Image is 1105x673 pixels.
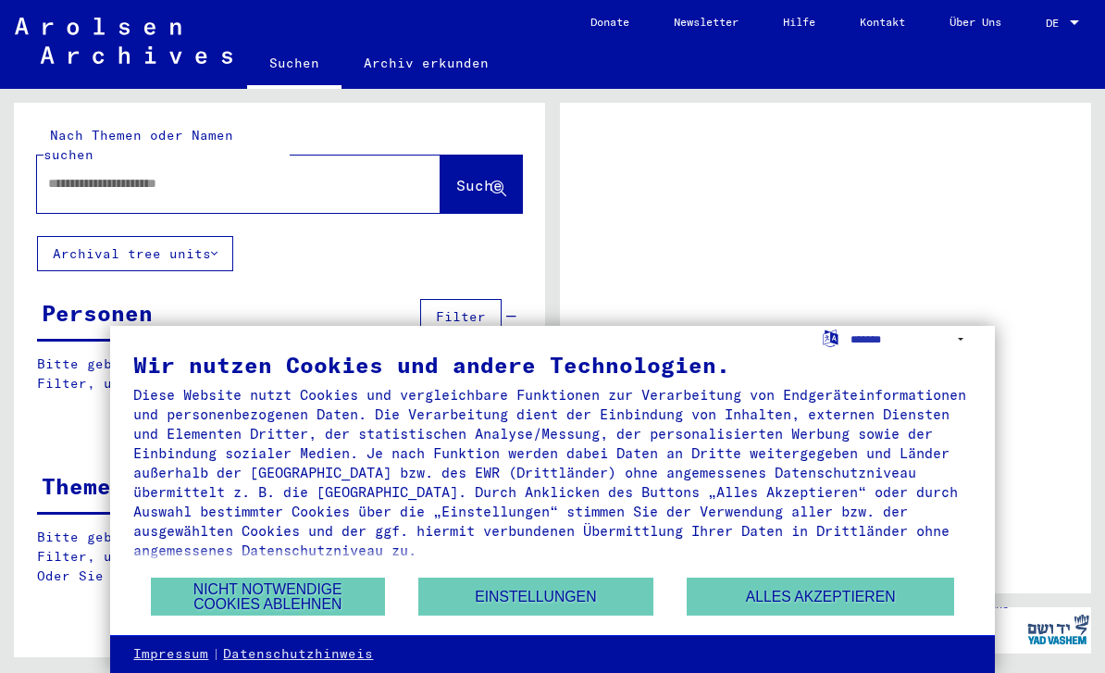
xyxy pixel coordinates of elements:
div: Wir nutzen Cookies und andere Technologien. [133,354,971,376]
a: Datenschutzhinweis [223,645,373,664]
a: Archiv erkunden [341,41,511,85]
select: Sprache auswählen [850,326,972,353]
div: Themen [42,469,125,503]
a: Suchen [247,41,341,89]
img: yv_logo.png [1024,606,1093,653]
p: Bitte geben Sie einen Suchbegriff ein oder nutzen Sie die Filter, um Suchertreffer zu erhalten. O... [37,528,522,586]
span: Filter [436,308,486,325]
mat-label: Nach Themen oder Namen suchen [43,127,233,163]
span: DE [1046,17,1066,30]
img: Arolsen_neg.svg [15,18,232,64]
button: Suche [441,156,522,213]
button: Archival tree units [37,236,233,271]
button: Nicht notwendige Cookies ablehnen [151,578,385,616]
div: Diese Website nutzt Cookies und vergleichbare Funktionen zur Verarbeitung von Endgeräteinformatio... [133,385,971,560]
label: Sprache auswählen [821,329,840,346]
button: Alles akzeptieren [687,578,955,616]
div: Personen [42,296,153,330]
button: Einstellungen [418,578,652,616]
span: Suche [456,176,503,194]
button: Filter [420,299,502,334]
a: Impressum [133,645,208,664]
p: Bitte geben Sie einen Suchbegriff ein oder nutzen Sie die Filter, um Suchertreffer zu erhalten. [37,355,521,393]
